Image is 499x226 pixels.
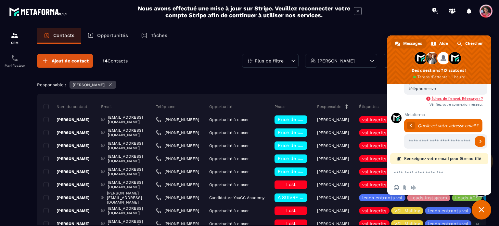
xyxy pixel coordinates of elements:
[44,117,90,122] p: [PERSON_NAME]
[2,41,28,45] p: CRM
[359,104,378,109] p: Étiquettes
[402,185,407,190] span: Envoyer un fichier
[52,58,89,64] span: Ajout de contact
[156,195,199,200] a: [PHONE_NUMBER]
[427,39,453,48] div: Aide
[465,39,483,48] span: Chercher
[2,27,28,49] a: formationformationCRM
[37,82,66,87] p: Responsable :
[151,33,167,38] p: Tâches
[317,156,349,161] p: [PERSON_NAME]
[255,59,284,63] p: Plus de filtre
[317,104,341,109] p: Responsable
[404,134,473,149] input: Entrez votre adresse email...
[318,59,355,63] p: [PERSON_NAME]
[278,195,305,200] span: A SUIVRE ⏳
[275,104,286,109] p: Phase
[404,96,483,101] span: Échec de l'envoi. Réessayer ?
[317,208,349,213] p: [PERSON_NAME]
[317,143,349,148] p: [PERSON_NAME]
[108,58,128,63] span: Contacts
[317,117,349,122] p: [PERSON_NAME]
[209,117,249,122] p: Opportunité à closer
[286,221,296,226] span: Lost
[137,5,351,19] h2: Nous avons effectué une mise à jour sur Stripe. Veuillez reconnecter votre compte Stripe afin de ...
[391,39,427,48] div: Messages
[44,169,90,174] p: [PERSON_NAME]
[156,208,199,213] a: [PHONE_NUMBER]
[44,130,90,135] p: [PERSON_NAME]
[53,33,74,38] p: Contacts
[394,170,470,176] textarea: Entrez votre message...
[394,185,399,190] span: Insérer un emoji
[209,156,249,161] p: Opportunité à closer
[411,185,416,190] span: Message audio
[394,208,420,213] p: VSL Mailing
[418,123,478,128] span: Quelle est votre adresse email ?
[73,83,105,87] p: [PERSON_NAME]
[453,39,487,48] div: Chercher
[317,182,349,187] p: [PERSON_NAME]
[362,169,386,174] p: vsl inscrits
[156,182,199,187] a: [PHONE_NUMBER]
[394,221,420,226] p: VSL Mailing
[362,221,386,226] p: vsl inscrits
[410,195,447,200] p: Leads Instagram
[97,33,128,38] p: Opportunités
[11,32,19,39] img: formation
[103,58,128,64] p: 14
[431,96,483,101] span: Échec de l'envoi. Réessayer ?
[362,117,386,122] p: vsl inscrits
[404,153,482,164] span: Renseignez votre email pour être notifié.
[362,143,386,148] p: vsl inscrits
[278,169,338,174] span: Prise de contact effectuée
[44,182,90,187] p: [PERSON_NAME]
[209,221,249,226] p: Opportunité à closer
[9,6,68,18] img: logo
[156,117,199,122] a: [PHONE_NUMBER]
[286,182,296,187] span: Lost
[209,195,264,200] p: Candidature YouGC Academy
[209,182,249,187] p: Opportunité à closer
[362,208,386,213] p: vsl inscrits
[407,122,415,129] div: Retourner au message
[209,104,232,109] p: Opportunité
[156,169,199,174] a: [PHONE_NUMBER]
[472,200,491,219] div: Fermer le chat
[37,28,81,44] a: Contacts
[156,104,175,109] p: Téléphone
[404,102,483,107] span: Vérifiez votre connexion réseau.
[278,130,338,135] span: Prise de contact effectuée
[317,195,349,200] p: [PERSON_NAME]
[278,156,338,161] span: Prise de contact effectuée
[156,143,199,148] a: [PHONE_NUMBER]
[209,143,249,148] p: Opportunité à closer
[428,208,468,213] p: leads entrants vsl
[44,143,90,148] p: [PERSON_NAME]
[209,130,249,135] p: Opportunité à closer
[2,64,28,67] p: Planificateur
[428,221,468,226] p: leads entrants vsl
[11,54,19,62] img: scheduler
[209,208,249,213] p: Opportunité à closer
[134,28,174,44] a: Tâches
[439,39,448,48] span: Aide
[455,195,479,200] p: Leads ADS
[286,208,296,213] span: Lost
[44,195,90,200] p: [PERSON_NAME]
[209,169,249,174] p: Opportunité à closer
[475,136,485,147] span: Envoyer
[37,54,93,68] button: Ajout de contact
[403,39,422,48] span: Messages
[362,130,386,135] p: vsl inscrits
[362,195,402,200] p: leads entrants vsl
[278,117,338,122] span: Prise de contact effectuée
[101,104,112,109] p: Email
[156,130,199,135] a: [PHONE_NUMBER]
[44,104,87,109] p: Nom du contact
[362,156,386,161] p: vsl inscrits
[81,28,134,44] a: Opportunités
[44,208,90,213] p: [PERSON_NAME]
[2,49,28,72] a: schedulerschedulerPlanificateur
[278,143,338,148] span: Prise de contact effectuée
